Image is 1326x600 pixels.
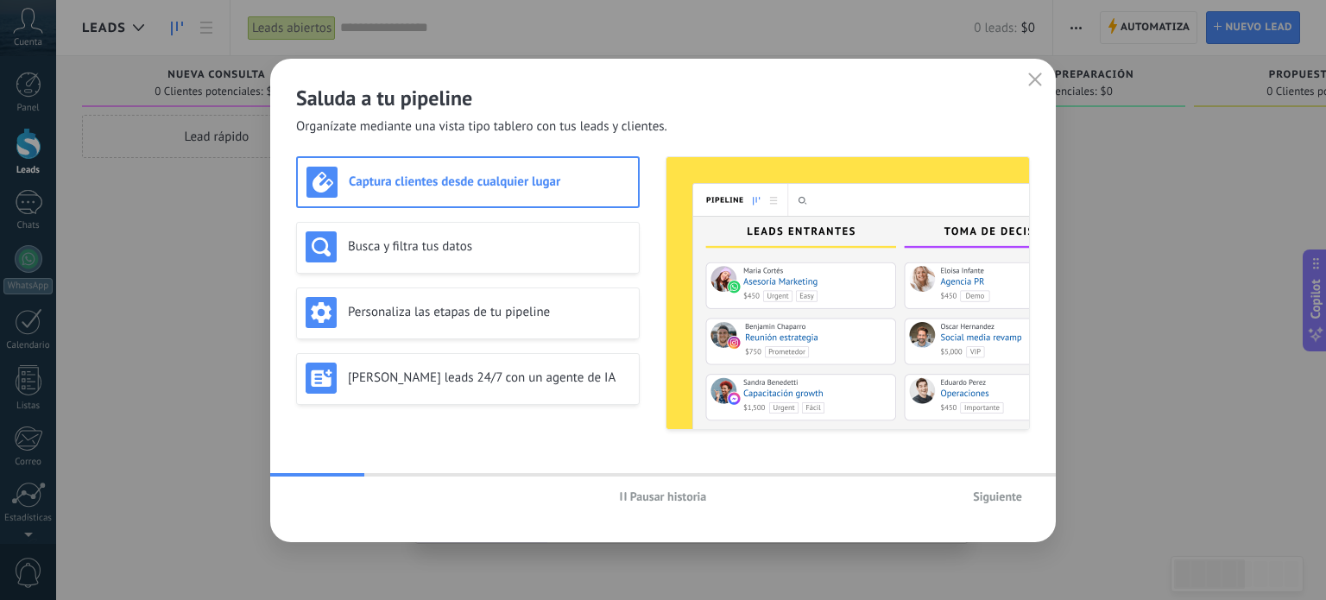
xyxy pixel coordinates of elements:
h3: Captura clientes desde cualquier lugar [349,174,629,190]
span: Pausar historia [630,490,707,502]
button: Siguiente [965,483,1030,509]
h3: Busca y filtra tus datos [348,238,630,255]
h3: Personaliza las etapas de tu pipeline [348,304,630,320]
span: Organízate mediante una vista tipo tablero con tus leads y clientes. [296,118,667,136]
h3: [PERSON_NAME] leads 24/7 con un agente de IA [348,369,630,386]
button: Pausar historia [612,483,715,509]
span: Siguiente [973,490,1022,502]
h2: Saluda a tu pipeline [296,85,1030,111]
